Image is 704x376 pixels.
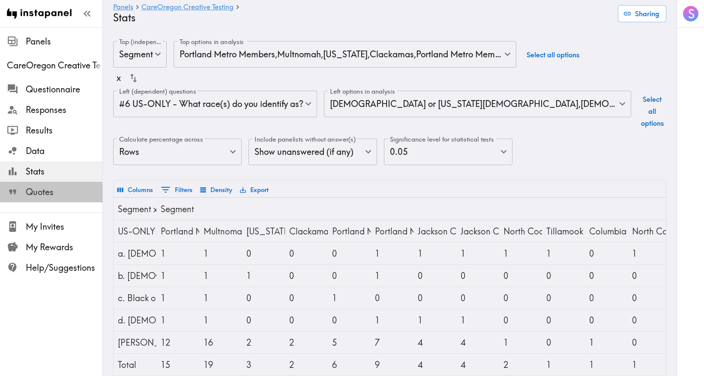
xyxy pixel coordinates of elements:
[332,287,366,309] div: 1
[546,287,581,309] div: 0
[632,287,666,309] div: 0
[375,220,409,242] div: Portland Metro Members - Fall into one of the following segments - Are not a member of D-SNP and/...
[589,287,623,309] div: 0
[26,262,102,274] span: Help/Suggestions
[461,243,495,264] div: 1
[26,186,102,198] span: Quotes
[523,41,583,69] button: Select all options
[375,332,409,353] div: 7
[249,139,377,165] div: Show unanswered (if any)
[332,332,366,353] div: 5
[246,354,281,376] div: 3
[503,354,538,376] div: 2
[161,287,195,309] div: 1
[113,41,167,68] div: Segment
[546,243,581,264] div: 1
[161,332,195,353] div: 12
[638,91,666,132] button: Select all options
[688,6,695,21] span: S
[461,309,495,331] div: 1
[119,37,162,47] label: Top (independent) questions
[546,332,581,353] div: 0
[384,139,512,165] div: 0.05
[118,243,152,264] div: a. American Indian or Alaska Native
[589,243,623,264] div: 0
[119,135,203,144] label: Calculate percentage across
[503,243,538,264] div: 1
[174,41,516,68] div: Portland Metro Members , Multnomah , [US_STATE] , Clackamas , Portland Metro Members - Fall into ...
[618,5,666,22] button: Sharing
[204,220,238,242] div: Multnomah
[118,287,152,309] div: c. Black or African American
[246,309,281,331] div: 0
[418,265,452,287] div: 0
[546,265,581,287] div: 0
[375,309,409,331] div: 1
[503,309,538,331] div: 0
[503,220,538,242] div: North Coast Members
[204,332,238,353] div: 16
[161,354,195,376] div: 15
[289,354,324,376] div: 2
[113,139,242,165] div: Rows
[141,3,234,12] a: CareOregon Creative Testing
[332,354,366,376] div: 6
[161,220,195,242] div: Portland Metro Members
[26,145,102,157] span: Data
[632,354,666,376] div: 1
[589,332,623,353] div: 1
[632,332,666,353] div: 0
[246,332,281,353] div: 2
[246,287,281,309] div: 0
[113,91,317,117] div: #6 US-ONLY - What race(s) do you identify as?
[26,36,102,47] span: Panels
[546,220,581,242] div: Tillamook
[161,265,195,287] div: 1
[161,309,195,331] div: 1
[118,309,152,331] div: d. Hispanic or Latino/a/x/e
[375,243,409,264] div: 1
[119,87,196,96] label: Left (dependent) questions
[461,265,495,287] div: 0
[330,87,395,96] label: Left options in analysis
[375,354,409,376] div: 9
[332,309,366,331] div: 0
[204,354,238,376] div: 19
[324,91,631,117] div: [DEMOGRAPHIC_DATA] or [US_STATE][DEMOGRAPHIC_DATA] , [DEMOGRAPHIC_DATA] , Black or [DEMOGRAPHIC_D...
[118,220,152,242] div: US-ONLY - What race(s) do you identify as?
[198,183,234,197] button: Density
[546,309,581,331] div: 0
[332,265,366,287] div: 0
[118,354,152,376] div: Total
[204,265,238,287] div: 1
[390,135,494,144] label: Significance level for statistical tests
[682,5,699,22] button: S
[118,265,152,287] div: b. Asian
[632,309,666,331] div: 0
[117,69,121,87] div: x
[246,220,281,242] div: Washington
[7,59,102,71] span: CareOregon Creative Testing
[418,332,452,353] div: 4
[418,309,452,331] div: 1
[461,354,495,376] div: 4
[246,243,281,264] div: 0
[26,104,102,116] span: Responses
[461,287,495,309] div: 0
[289,220,324,242] div: Clackamas
[238,183,271,197] button: Export
[503,265,538,287] div: 0
[26,241,102,253] span: My Rewards
[418,220,452,242] div: Jackson County Members
[589,220,623,242] div: Columbia
[332,243,366,264] div: 0
[589,354,623,376] div: 1
[418,287,452,309] div: 0
[26,166,102,178] span: Stats
[204,243,238,264] div: 1
[418,243,452,264] div: 1
[289,309,324,331] div: 0
[589,265,623,287] div: 0
[375,265,409,287] div: 1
